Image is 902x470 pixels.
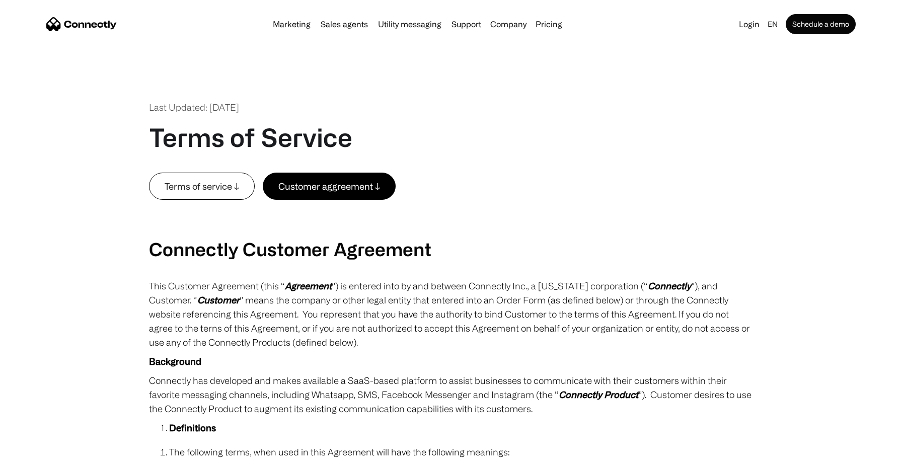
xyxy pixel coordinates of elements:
div: Customer aggreement ↓ [278,179,380,193]
div: Last Updated: [DATE] [149,101,239,114]
p: ‍ [149,200,753,214]
a: Support [447,20,485,28]
p: Connectly has developed and makes available a SaaS-based platform to assist businesses to communi... [149,373,753,416]
em: Connectly [648,281,691,291]
p: ‍ [149,219,753,233]
aside: Language selected: English [10,451,60,466]
a: Utility messaging [374,20,445,28]
em: Connectly Product [559,389,638,400]
a: Sales agents [317,20,372,28]
strong: Background [149,356,201,366]
a: Marketing [269,20,315,28]
em: Customer [197,295,240,305]
a: Schedule a demo [786,14,856,34]
h1: Terms of Service [149,122,352,152]
a: home [46,17,117,32]
h2: Connectly Customer Agreement [149,238,753,260]
div: Terms of service ↓ [165,179,239,193]
div: en [768,17,778,31]
div: en [764,17,784,31]
a: Login [735,17,764,31]
strong: Definitions [169,423,216,433]
p: This Customer Agreement (this “ ”) is entered into by and between Connectly Inc., a [US_STATE] co... [149,279,753,349]
ul: Language list [20,452,60,466]
div: Company [487,17,530,31]
em: Agreement [285,281,332,291]
a: Pricing [532,20,566,28]
div: Company [490,17,527,31]
li: The following terms, when used in this Agreement will have the following meanings: [169,445,753,459]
